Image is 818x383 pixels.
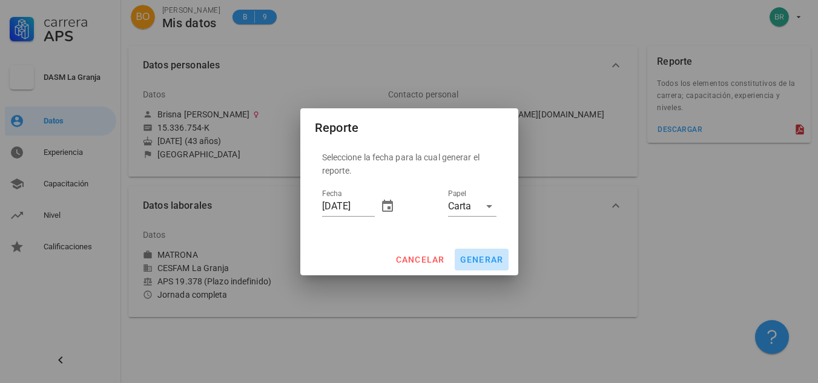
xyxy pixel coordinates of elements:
label: Fecha [322,189,341,198]
label: Papel [448,189,466,198]
button: cancelar [390,249,449,270]
button: generar [455,249,509,270]
span: cancelar [395,255,444,264]
div: Carta [448,201,471,212]
div: Reporte [315,118,359,137]
p: Seleccione la fecha para la cual generar el reporte. [322,151,496,177]
div: PapelCarta [448,197,496,216]
span: generar [460,255,504,264]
